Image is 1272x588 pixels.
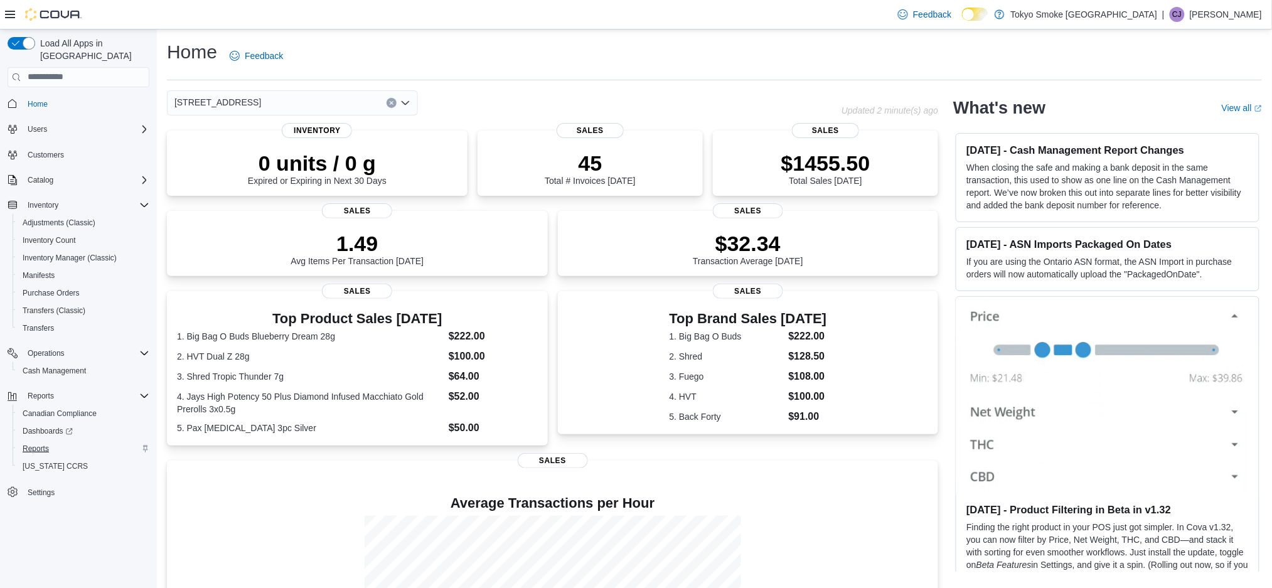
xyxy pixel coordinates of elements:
span: Reports [23,388,149,404]
div: Transaction Average [DATE] [693,231,803,266]
span: Dashboards [23,426,73,436]
a: Feedback [893,2,956,27]
span: Transfers [23,323,54,333]
span: Settings [28,488,55,498]
nav: Complex example [8,90,149,534]
button: Open list of options [400,98,410,108]
span: Inventory Manager (Classic) [18,250,149,265]
button: Manifests [13,267,154,284]
a: Adjustments (Classic) [18,215,100,230]
h3: Top Brand Sales [DATE] [670,311,827,326]
span: Reports [23,444,49,454]
button: Catalog [23,173,58,188]
a: Customers [23,147,69,163]
dt: 4. Jays High Potency 50 Plus Diamond Infused Macchiato Gold Prerolls 3x0.5g [177,390,444,415]
button: Users [23,122,52,137]
span: Operations [23,346,149,361]
button: Adjustments (Classic) [13,214,154,232]
dd: $128.50 [789,349,827,364]
span: Sales [713,284,783,299]
button: Home [3,95,154,113]
span: Inventory Manager (Classic) [23,253,117,263]
span: Cash Management [23,366,86,376]
p: 1.49 [291,231,424,256]
span: Canadian Compliance [18,406,149,421]
button: Settings [3,483,154,501]
button: [US_STATE] CCRS [13,457,154,475]
button: Inventory Count [13,232,154,249]
p: | [1162,7,1165,22]
a: Inventory Count [18,233,81,248]
p: [PERSON_NAME] [1190,7,1262,22]
span: Purchase Orders [18,286,149,301]
a: Purchase Orders [18,286,85,301]
p: If you are using the Ontario ASN format, the ASN Import in purchase orders will now automatically... [966,255,1249,281]
p: When closing the safe and making a bank deposit in the same transaction, this used to show as one... [966,161,1249,211]
h3: Top Product Sales [DATE] [177,311,538,326]
dd: $50.00 [449,420,538,436]
span: Load All Apps in [GEOGRAPHIC_DATA] [35,37,149,62]
span: Feedback [245,50,283,62]
p: Tokyo Smoke [GEOGRAPHIC_DATA] [1011,7,1158,22]
span: Cash Management [18,363,149,378]
dd: $100.00 [789,389,827,404]
span: Feedback [913,8,951,21]
dt: 5. Pax [MEDICAL_DATA] 3pc Silver [177,422,444,434]
dd: $222.00 [449,329,538,344]
a: Transfers [18,321,59,336]
a: View allExternal link [1222,103,1262,113]
h3: [DATE] - Cash Management Report Changes [966,144,1249,156]
span: Customers [28,150,64,160]
dt: 1. Big Bag O Buds Blueberry Dream 28g [177,330,444,343]
span: Transfers (Classic) [18,303,149,318]
div: Expired or Expiring in Next 30 Days [248,151,387,186]
button: Reports [13,440,154,457]
span: Purchase Orders [23,288,80,298]
span: Dashboards [18,424,149,439]
h1: Home [167,40,217,65]
a: Canadian Compliance [18,406,102,421]
a: Feedback [225,43,288,68]
a: Dashboards [13,422,154,440]
dt: 2. Shred [670,350,784,363]
button: Catalog [3,171,154,189]
h3: [DATE] - Product Filtering in Beta in v1.32 [966,503,1249,516]
button: Operations [3,345,154,362]
dd: $64.00 [449,369,538,384]
a: Transfers (Classic) [18,303,90,318]
a: Settings [23,485,60,500]
dd: $91.00 [789,409,827,424]
div: Total # Invoices [DATE] [545,151,635,186]
a: Inventory Manager (Classic) [18,250,122,265]
span: Manifests [18,268,149,283]
a: Cash Management [18,363,91,378]
span: Sales [557,123,624,138]
button: Operations [23,346,70,361]
span: Customers [23,147,149,163]
a: Home [23,97,53,112]
span: Catalog [23,173,149,188]
button: Transfers (Classic) [13,302,154,319]
button: Inventory [3,196,154,214]
dd: $100.00 [449,349,538,364]
span: Inventory [28,200,58,210]
dt: 4. HVT [670,390,784,403]
span: Washington CCRS [18,459,149,474]
img: Cova [25,8,82,21]
span: Home [23,96,149,112]
h2: What's new [953,98,1045,118]
p: $32.34 [693,231,803,256]
p: 45 [545,151,635,176]
button: Reports [23,388,59,404]
button: Customers [3,146,154,164]
span: Catalog [28,175,53,185]
span: Home [28,99,48,109]
span: Manifests [23,270,55,281]
span: Inventory [282,123,352,138]
p: 0 units / 0 g [248,151,387,176]
span: Reports [18,441,149,456]
span: Transfers (Classic) [23,306,85,316]
button: Reports [3,387,154,405]
span: Transfers [18,321,149,336]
